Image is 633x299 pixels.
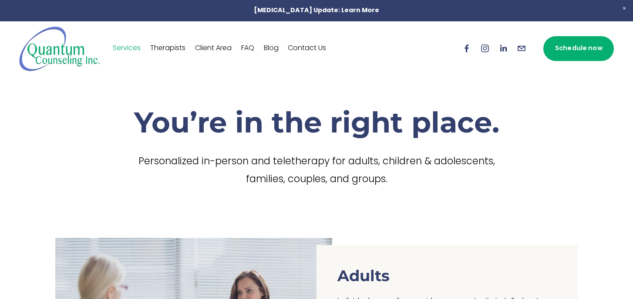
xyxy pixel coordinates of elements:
[480,44,490,53] a: Instagram
[498,44,508,53] a: LinkedIn
[543,36,614,61] a: Schedule now
[150,41,185,55] a: Therapists
[462,44,471,53] a: Facebook
[264,41,279,55] a: Blog
[19,26,101,71] img: Quantum Counseling Inc. | Change starts here.
[121,105,512,139] h1: You’re in the right place.
[241,41,254,55] a: FAQ
[288,41,326,55] a: Contact Us
[195,41,232,55] a: Client Area
[113,41,141,55] a: Services
[517,44,526,53] a: info@quantumcounselinginc.com
[337,266,390,285] h3: Adults
[121,153,512,189] p: Personalized in-person and teletherapy for adults, children & adolescents, families, couples, and...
